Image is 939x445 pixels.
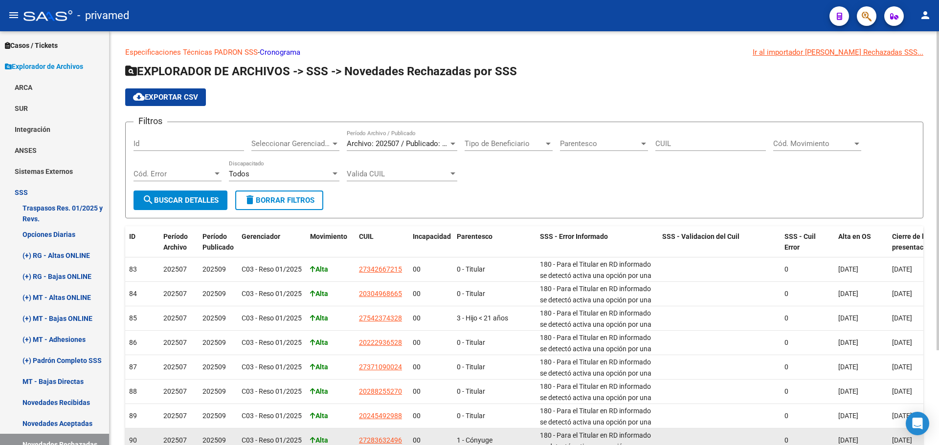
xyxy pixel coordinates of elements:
mat-icon: person [919,9,931,21]
span: C03 - Reso 01/2025 [242,412,302,420]
span: [DATE] [838,265,858,273]
span: ID [129,233,135,240]
span: C03 - Reso 01/2025 [242,290,302,297]
span: [DATE] [838,436,858,444]
strong: Alta [310,436,328,444]
span: 202509 [202,339,226,346]
button: Exportar CSV [125,88,206,106]
span: [DATE] [892,290,912,297]
span: 0 [784,339,788,346]
span: 202507 [163,290,187,297]
span: 86 [129,339,137,346]
span: 0 [784,412,788,420]
span: 3 - Hijo < 21 años [457,314,508,322]
span: [DATE] [892,436,912,444]
span: Gerenciador [242,233,280,240]
span: 180 - Para el Titular en RD informado se detectó activa una opción por una obra social diferente ... [540,285,651,326]
span: Cód. Error [134,170,213,178]
span: 0 - Titular [457,387,485,395]
span: [DATE] [892,363,912,371]
span: 180 - Para el Titular en RD informado se detectó activa una opción por una obra social diferente ... [540,334,651,375]
strong: Alta [310,363,328,371]
span: 180 - Para el Titular en RD informado se detectó activa una opción por una obra social diferente ... [540,358,651,399]
span: Movimiento [310,233,347,240]
strong: Alta [310,412,328,420]
span: 87 [129,363,137,371]
span: [DATE] [838,339,858,346]
span: 0 - Titular [457,290,485,297]
span: Incapacidad [413,233,451,240]
span: SSS - Validacion del Cuil [662,233,739,240]
span: 85 [129,314,137,322]
span: Todos [229,170,249,178]
span: 202507 [163,339,187,346]
span: 180 - Para el Titular en RD informado se detectó activa una opción por una obra social diferente ... [540,260,651,301]
datatable-header-cell: SSS - Cuil Error [781,226,834,258]
span: Borrar Filtros [244,196,314,205]
strong: Alta [310,290,328,297]
span: Cód. Movimiento [773,139,852,148]
span: C03 - Reso 01/2025 [242,265,302,273]
span: [DATE] [892,314,912,322]
span: Exportar CSV [133,93,198,102]
span: [DATE] [892,265,912,273]
span: 83 [129,265,137,273]
mat-icon: menu [8,9,20,21]
span: [DATE] [838,363,858,371]
a: Cronograma [260,48,300,57]
strong: Alta [310,314,328,322]
span: 89 [129,412,137,420]
datatable-header-cell: Alta en OS [834,226,888,258]
span: 202509 [202,363,226,371]
span: 88 [129,387,137,395]
datatable-header-cell: Período Archivo [159,226,199,258]
span: 0 [784,436,788,444]
strong: Alta [310,387,328,395]
span: 202509 [202,314,226,322]
span: Tipo de Beneficiario [465,139,544,148]
datatable-header-cell: Parentesco [453,226,536,258]
span: Parentesco [457,233,492,240]
datatable-header-cell: SSS - Validacion del Cuil [658,226,781,258]
span: 0 [784,314,788,322]
span: 0 - Titular [457,363,485,371]
datatable-header-cell: ID [125,226,159,258]
span: 20222936528 [359,339,402,346]
datatable-header-cell: Movimiento [306,226,355,258]
span: Explorador de Archivos [5,61,83,72]
span: 84 [129,290,137,297]
span: SSS - Error Informado [540,233,608,240]
mat-icon: cloud_download [133,91,145,103]
div: 00 [413,337,449,348]
datatable-header-cell: Incapacidad [409,226,453,258]
span: 0 [784,265,788,273]
span: [DATE] [892,387,912,395]
span: Valida CUIL [347,170,448,178]
span: Parentesco [560,139,639,148]
button: Buscar Detalles [134,191,227,210]
datatable-header-cell: CUIL [355,226,409,258]
span: 0 [784,290,788,297]
datatable-header-cell: SSS - Error Informado [536,226,658,258]
span: Casos / Tickets [5,40,58,51]
span: Buscar Detalles [142,196,219,205]
span: [DATE] [838,290,858,297]
span: C03 - Reso 01/2025 [242,436,302,444]
span: 20245492988 [359,412,402,420]
span: 27342667215 [359,265,402,273]
span: 0 [784,387,788,395]
div: 00 [413,313,449,324]
span: 202509 [202,387,226,395]
span: C03 - Reso 01/2025 [242,387,302,395]
span: 0 - Titular [457,265,485,273]
div: 00 [413,264,449,275]
mat-icon: search [142,194,154,206]
div: 00 [413,288,449,299]
span: Período Archivo [163,233,188,252]
span: 27371090024 [359,363,402,371]
span: Cierre de la presentación [892,233,933,252]
button: Borrar Filtros [235,191,323,210]
datatable-header-cell: Período Publicado [199,226,238,258]
mat-icon: delete [244,194,256,206]
span: 202507 [163,412,187,420]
